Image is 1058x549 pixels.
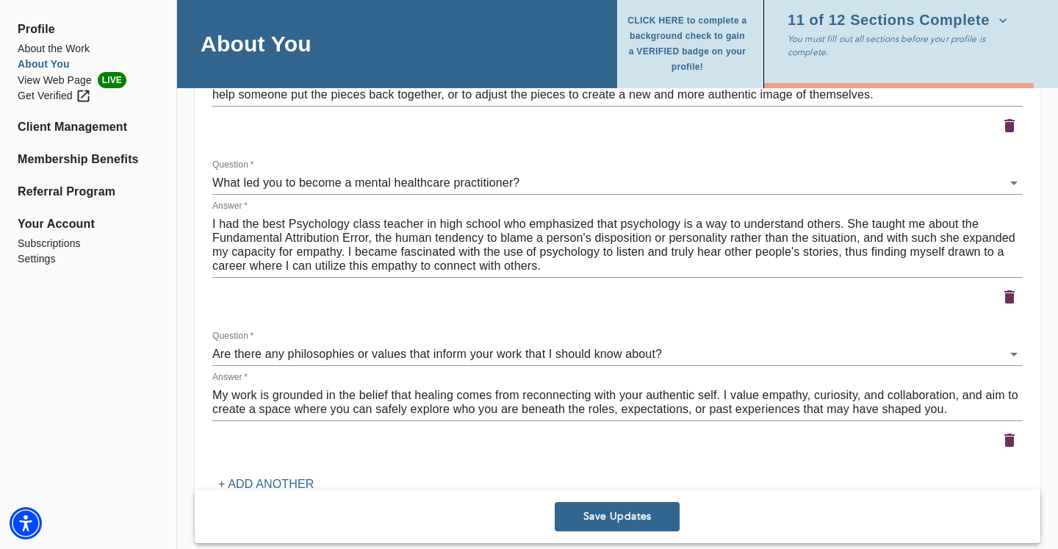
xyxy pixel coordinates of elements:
[18,72,159,88] a: View Web PageLIVE
[212,201,248,210] label: Answer
[212,217,1023,273] textarea: I had the best Psychology class teacher in high school who emphasized that psychology is a way to...
[18,236,159,251] a: Subscriptions
[212,373,248,381] label: Answer
[788,32,1017,59] p: You must fill out all sections before your profile is complete.
[212,471,320,498] button: + Add another
[555,502,680,531] button: Save Updates
[212,331,253,340] label: Question
[18,183,159,201] a: Referral Program
[18,72,159,88] li: View Web Page
[18,41,159,57] a: About the Work
[212,388,1023,416] textarea: My work is grounded in the belief that healing comes from reconnecting with your authentic self. ...
[18,88,159,104] a: Get Verified
[18,21,159,38] span: Profile
[788,9,1013,32] button: 11 of 12 Sections Complete
[18,151,159,168] a: Membership Benefits
[18,251,159,267] a: Settings
[218,476,314,493] p: + Add another
[18,215,159,233] span: Your Account
[98,72,126,88] span: LIVE
[212,160,253,169] label: Question
[201,30,312,57] h4: About You
[18,118,159,136] a: Client Management
[561,510,674,524] span: Save Updates
[626,13,749,75] span: CLICK HERE to complete a background check to gain a VERIFIED badge on your profile!
[212,342,1023,366] div: What is the best part of the work for you?
[212,171,1023,195] div: What is the best part of the work for you?
[626,9,755,79] button: CLICK HERE to complete a background check to gain a VERIFIED badge on your profile!
[18,57,159,72] a: About You
[18,88,91,104] div: Get Verified
[10,507,42,539] div: Accessibility Menu
[788,13,1007,28] span: 11 of 12 Sections Complete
